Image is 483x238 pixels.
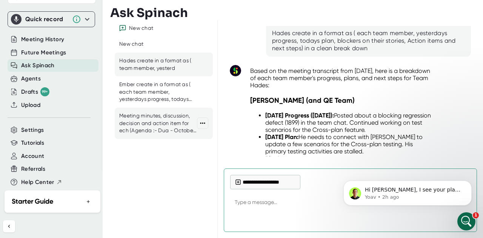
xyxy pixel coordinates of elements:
[21,178,54,187] span: Help Center
[6,32,124,79] div: I'll connect you with someone from our team now; meanwhile, could you share any additional detail...
[21,165,45,173] button: Referrals
[73,89,139,97] div: i have shared all the info
[119,81,197,103] div: Ember create in a format as ( each team member, yesterdays progress, todays plan, blockers on the...
[129,25,153,32] div: New chat
[473,212,479,218] span: 1
[332,165,483,218] iframe: Intercom notifications message
[83,196,93,207] button: +
[110,6,188,20] h3: Ask Spinach
[272,29,465,52] div: Hades create in a format as ( each team member, yesterdays progress, todays plan, blockers on the...
[6,107,145,159] div: Fin says…
[21,139,44,147] button: Tutorials
[48,174,54,180] button: Start recording
[24,174,30,180] button: Emoji picker
[21,101,40,110] button: Upload
[12,174,18,180] button: Upload attachment
[21,61,55,70] button: Ask Spinach
[457,212,475,230] iframe: Intercom live chat
[5,3,19,17] button: go back
[37,4,51,9] h1: Yoav
[6,10,145,32] div: Abdul says…
[21,87,49,96] div: Drafts
[129,171,142,183] button: Send a message…
[21,48,66,57] button: Future Meetings
[250,67,432,89] p: Based on the meeting transcript from [DATE], here is a breakdown of each team member's progress, ...
[37,9,75,17] p: Active 30m ago
[118,3,132,17] button: Home
[12,196,53,207] h2: Starter Guide
[265,155,290,162] strong: Blockers:
[21,74,41,83] button: Agents
[67,85,145,101] div: i have shared all the info
[457,212,471,226] div: Send message
[21,152,44,161] button: Account
[40,87,49,96] div: 99+
[265,133,432,155] li: He needs to connect with [PERSON_NAME] to update a few scenarios for the Cross-plan testing. His ...
[33,29,130,36] p: Message from Yoav, sent 2h ago
[6,85,145,107] div: Abdul says…
[11,12,92,27] div: Quick record
[12,134,71,148] b: [EMAIL_ADDRESS][DOMAIN_NAME]
[21,178,62,187] button: Help Center
[21,126,44,134] button: Settings
[33,22,130,65] span: Hi [PERSON_NAME], I see your plan was charged the annual amount and is billing as expected. I do ...
[21,35,64,44] button: Meeting History
[265,112,432,133] li: Posted about a blocking regression defect (1899) in the team chat. Continued working on test scen...
[119,57,197,72] div: Hades create in a format as ( team member, yesterd
[3,220,15,232] button: Collapse sidebar
[6,107,124,153] div: The team will get back to you on this. Our usual reply time is under 2 hours.You'll get replies h...
[6,32,145,85] div: Fin says…
[132,3,146,17] div: Close
[36,174,42,180] button: Gif picker
[12,112,118,149] div: The team will get back to you on this. Our usual reply time is under 2 hours. You'll get replies ...
[250,96,355,105] strong: [PERSON_NAME] (and QE Team)
[265,133,298,141] strong: [DATE] Plan:
[6,158,145,171] textarea: Message…
[12,37,118,74] div: I'll connect you with someone from our team now; meanwhile, could you share any additional detail...
[265,112,334,119] strong: [DATE] Progress ([DATE]):
[119,112,197,134] div: Meeting minutes, discussion, decision and action item for ech (Agenda :- Dua - ⁠October [DEMOGRAP...
[119,40,143,48] div: New chat
[25,15,68,23] div: Quick record
[22,4,34,16] img: Profile image for Yoav
[21,87,49,96] button: Drafts 99+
